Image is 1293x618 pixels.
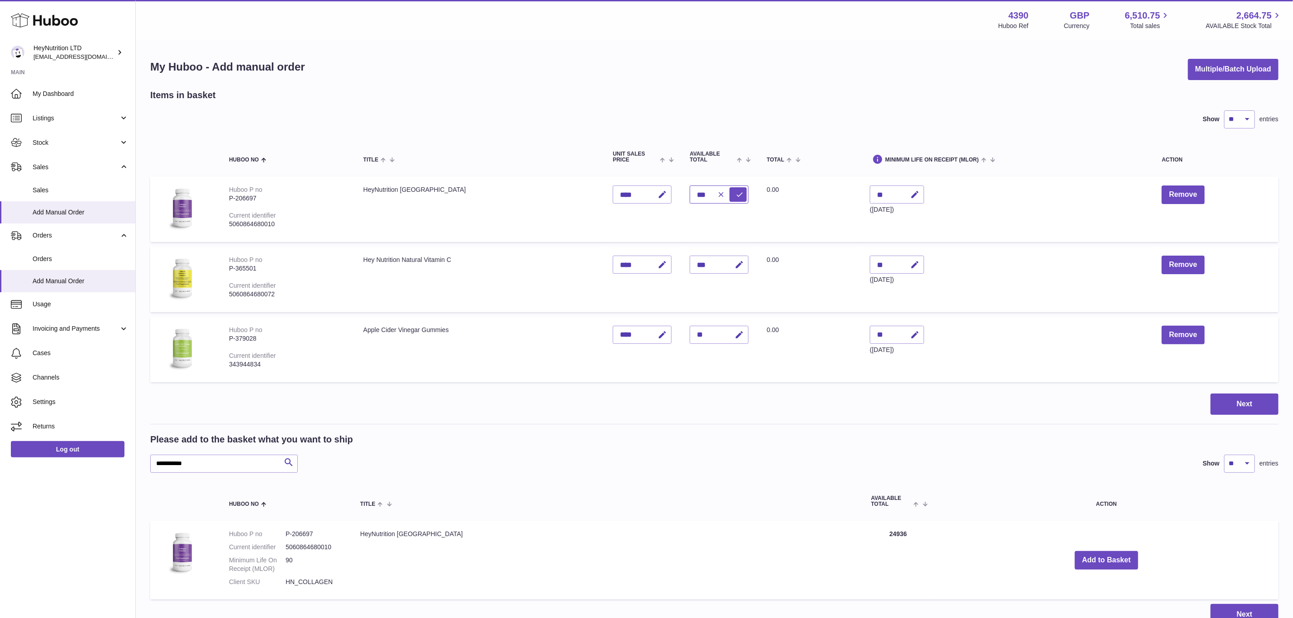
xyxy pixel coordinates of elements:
[229,290,345,299] div: 5060864680072
[767,326,779,333] span: 0.00
[229,556,286,573] dt: Minimum Life On Receipt (MLOR)
[870,346,924,354] div: ([DATE])
[229,360,345,369] div: 343944834
[33,255,129,263] span: Orders
[354,317,604,382] td: Apple Cider Vinegar Gummies
[150,60,305,74] h1: My Huboo - Add manual order
[159,185,205,231] img: HeyNutrition Collagen Complex
[229,220,345,228] div: 5060864680010
[33,398,129,406] span: Settings
[33,231,119,240] span: Orders
[33,277,129,285] span: Add Manual Order
[286,543,342,551] dd: 5060864680010
[1125,10,1160,22] span: 6,510.75
[229,530,286,538] dt: Huboo P no
[1162,256,1204,274] button: Remove
[1206,10,1282,30] a: 2,664.75 AVAILABLE Stock Total
[286,530,342,538] dd: P-206697
[229,264,345,273] div: P-365501
[870,205,924,214] div: ([DATE])
[1203,115,1220,124] label: Show
[33,373,129,382] span: Channels
[229,157,259,163] span: Huboo no
[1070,10,1089,22] strong: GBP
[870,276,924,284] div: ([DATE])
[1188,59,1279,80] button: Multiple/Batch Upload
[11,46,24,59] img: internalAdmin-4390@internal.huboo.com
[613,151,658,163] span: Unit Sales Price
[229,543,286,551] dt: Current identifier
[150,433,353,446] h2: Please add to the basket what you want to ship
[998,22,1029,30] div: Huboo Ref
[33,208,129,217] span: Add Manual Order
[33,44,115,61] div: HeyNutrition LTD
[33,163,119,171] span: Sales
[862,521,935,599] td: 24936
[229,212,276,219] div: Current identifier
[1008,10,1029,22] strong: 4390
[1211,394,1279,415] button: Next
[229,186,262,193] div: Huboo P no
[351,521,862,599] td: HeyNutrition [GEOGRAPHIC_DATA]
[690,151,735,163] span: AVAILABLE Total
[1206,22,1282,30] span: AVAILABLE Stock Total
[871,495,911,507] span: AVAILABLE Total
[229,282,276,289] div: Current identifier
[33,90,129,98] span: My Dashboard
[229,326,262,333] div: Huboo P no
[159,530,205,575] img: HeyNutrition Collagen Complex
[33,114,119,123] span: Listings
[229,352,276,359] div: Current identifier
[33,138,119,147] span: Stock
[159,326,205,371] img: Apple Cider Vinegar Gummies
[1075,551,1138,570] button: Add to Basket
[1162,157,1269,163] div: Action
[229,334,345,343] div: P-379028
[1203,459,1220,468] label: Show
[935,486,1279,516] th: Action
[11,441,124,457] a: Log out
[363,157,378,163] span: Title
[354,176,604,242] td: HeyNutrition [GEOGRAPHIC_DATA]
[286,578,342,586] dd: HN_COLLAGEN
[1260,115,1279,124] span: entries
[1064,22,1090,30] div: Currency
[33,324,119,333] span: Invoicing and Payments
[360,501,375,507] span: Title
[1162,185,1204,204] button: Remove
[354,247,604,312] td: Hey Nutrition Natural Vitamin C
[33,300,129,309] span: Usage
[229,501,259,507] span: Huboo no
[229,578,286,586] dt: Client SKU
[229,194,345,203] div: P-206697
[159,256,205,301] img: Hey Nutrition Natural Vitamin C
[767,256,779,263] span: 0.00
[33,53,133,60] span: [EMAIL_ADDRESS][DOMAIN_NAME]
[885,157,979,163] span: Minimum Life On Receipt (MLOR)
[150,89,216,101] h2: Items in basket
[286,556,342,573] dd: 90
[229,256,262,263] div: Huboo P no
[767,157,784,163] span: Total
[1162,326,1204,344] button: Remove
[1236,10,1272,22] span: 2,664.75
[33,422,129,431] span: Returns
[33,186,129,195] span: Sales
[33,349,129,357] span: Cases
[1130,22,1170,30] span: Total sales
[1125,10,1171,30] a: 6,510.75 Total sales
[1260,459,1279,468] span: entries
[767,186,779,193] span: 0.00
